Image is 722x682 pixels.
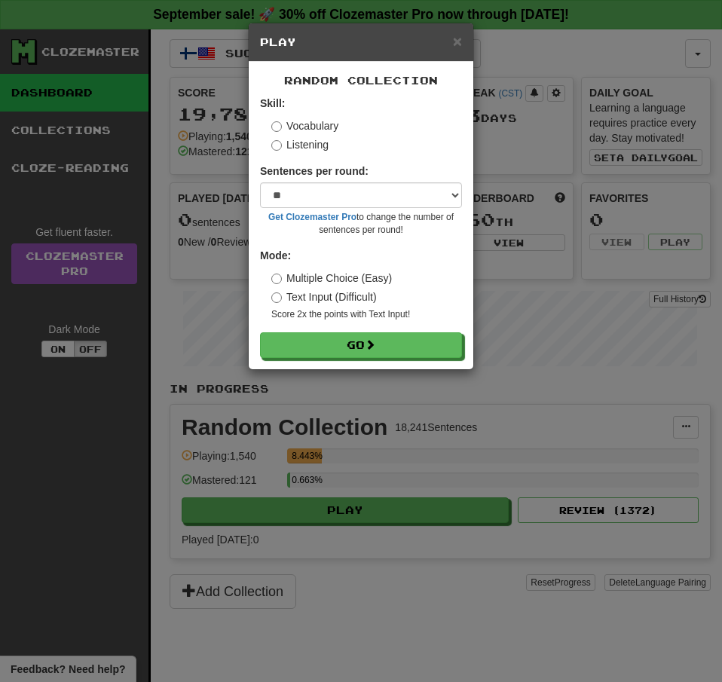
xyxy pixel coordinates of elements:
a: Get Clozemaster Pro [268,212,356,222]
strong: Mode: [260,249,291,261]
strong: Skill: [260,97,285,109]
input: Vocabulary [271,121,282,132]
h5: Play [260,35,462,50]
input: Multiple Choice (Easy) [271,274,282,284]
input: Text Input (Difficult) [271,292,282,303]
small: Score 2x the points with Text Input ! [271,308,462,321]
label: Sentences per round: [260,164,369,179]
span: Random Collection [284,74,438,87]
label: Vocabulary [271,118,338,133]
label: Multiple Choice (Easy) [271,271,392,286]
label: Text Input (Difficult) [271,289,377,304]
small: to change the number of sentences per round! [260,211,462,237]
button: Close [453,33,462,49]
input: Listening [271,140,282,151]
button: Go [260,332,462,358]
label: Listening [271,137,329,152]
span: × [453,32,462,50]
